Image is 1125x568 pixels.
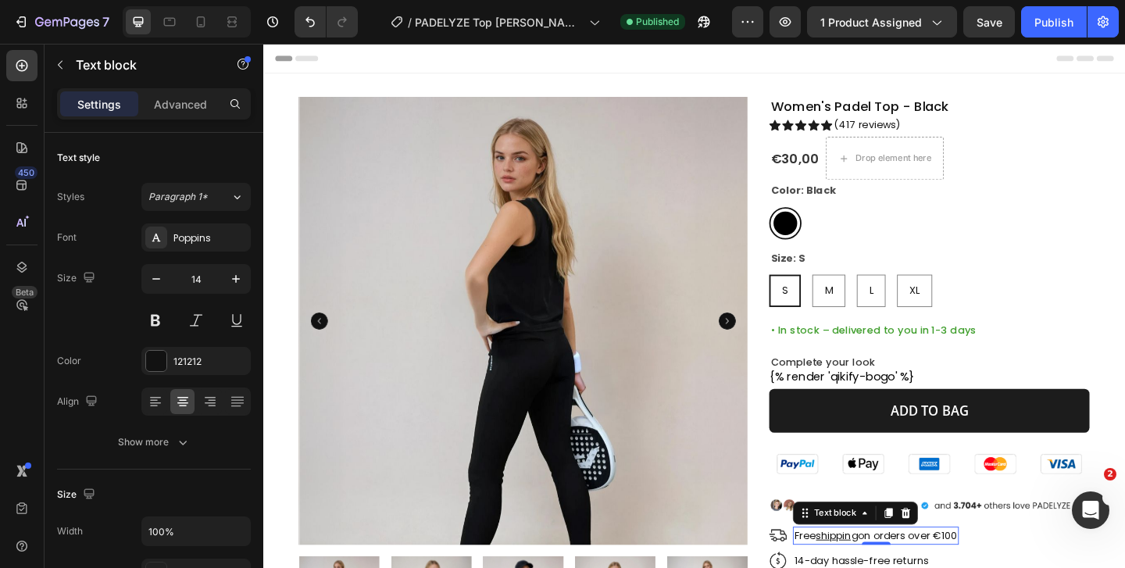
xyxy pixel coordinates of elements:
div: Width [57,524,83,538]
div: Show more [118,434,191,450]
span: M [610,260,620,276]
img: Alt Image [550,438,898,475]
div: Rich Text Editor. Editing area: main [576,525,756,545]
span: Paragraph 1* [148,190,208,204]
p: (417 reviews) [620,80,693,96]
p: Free on orders over €100 [577,527,755,543]
span: 1 product assigned [820,14,922,30]
span: S [564,260,570,276]
div: ADD TO BAG [682,388,767,409]
button: 1 product assigned [807,6,957,38]
div: Text style [57,151,100,165]
h1: Women's Padel Top - Black [550,57,898,78]
span: L [659,260,663,276]
div: 450 [15,166,37,179]
p: • In stock – delivered to you in 1-3 days [552,303,897,320]
button: Publish [1021,6,1087,38]
span: / [408,14,412,30]
span: Published [636,15,679,29]
button: Save [963,6,1015,38]
span: Save [977,16,1002,29]
span: XL [702,260,714,276]
span: 2 [1104,468,1116,480]
div: Size [57,268,98,289]
div: Size [57,484,98,505]
span: PADELYZE Top [PERSON_NAME] [415,14,583,30]
div: Font [57,230,77,245]
button: Carousel Next Arrow [495,291,514,310]
div: €30,00 [550,113,605,137]
div: Publish [1034,14,1073,30]
input: Auto [142,517,250,545]
div: Text block [595,503,648,517]
p: Advanced [154,96,207,113]
p: 7 [102,13,109,31]
button: Show more [57,428,251,456]
p: Settings [77,96,121,113]
button: Paragraph 1* [141,183,251,211]
div: Color [57,354,81,368]
button: ADD TO BAG [550,375,898,423]
p: Text block [76,55,209,74]
legend: Color: Black [550,148,624,170]
a: shipping [601,527,646,542]
div: {% render 'qikify-bogo' %} [550,352,898,371]
button: 7 [6,6,116,38]
div: Align [57,391,101,413]
div: Undo/Redo [295,6,358,38]
img: Alt Image [550,491,898,513]
div: 121212 [173,355,247,369]
div: Beta [12,286,37,298]
iframe: Intercom live chat [1072,491,1109,529]
iframe: Design area [263,44,1125,568]
div: Styles [57,190,84,204]
img: Alt Image [550,525,570,544]
div: Drop element here [644,118,727,130]
div: Poppins [173,231,247,245]
p: Complete your look [552,338,897,355]
legend: Size: S [550,222,590,245]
